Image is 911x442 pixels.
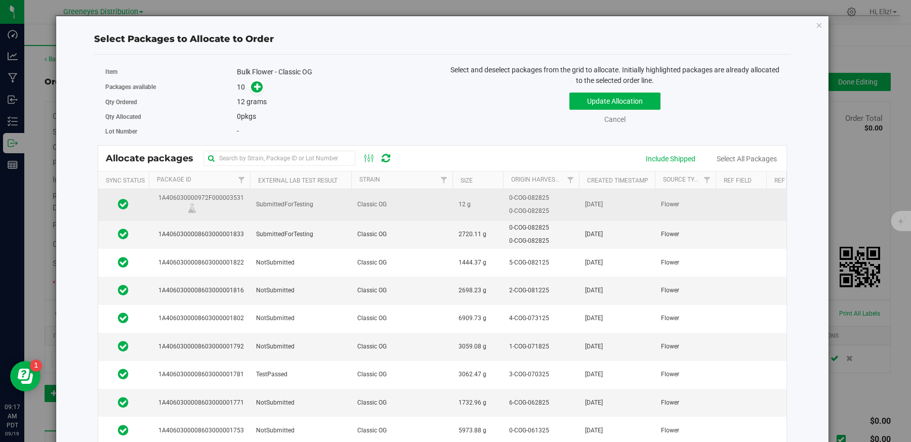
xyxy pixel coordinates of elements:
[118,197,129,211] span: In Sync
[118,311,129,325] span: In Sync
[256,200,313,209] span: SubmittedForTesting
[459,426,486,435] span: 5973.88 g
[237,112,241,120] span: 0
[118,367,129,381] span: In Sync
[509,223,549,233] span: 0-COG-082825
[585,200,603,209] span: [DATE]
[604,115,626,123] a: Cancel
[459,258,486,268] span: 1444.37 g
[509,426,549,435] span: 0-COG-061325
[155,230,244,239] span: 1A4060300008603000001833
[237,112,256,120] span: pkgs
[661,370,679,379] span: Flower
[357,370,387,379] span: Classic OG
[203,151,355,166] input: Search by Strain, Package ID or Lot Number
[661,258,679,268] span: Flower
[157,176,191,183] a: Package Id
[246,98,267,106] span: grams
[459,230,486,239] span: 2720.11 g
[256,230,313,239] span: SubmittedForTesting
[256,342,295,351] span: NotSubmitted
[357,398,387,408] span: Classic OG
[509,370,549,379] span: 3-COG-070325
[155,286,244,295] span: 1A4060300008603000001816
[105,82,237,92] label: Packages available
[585,426,603,435] span: [DATE]
[661,426,679,435] span: Flower
[155,314,244,323] span: 1A4060300008603000001802
[357,258,387,268] span: Classic OG
[509,206,549,216] span: 0-COG-082825
[724,177,752,184] a: Ref Field
[459,342,486,351] span: 3059.08 g
[585,370,603,379] span: [DATE]
[118,283,129,297] span: In Sync
[30,360,42,372] iframe: Resource center unread badge
[509,398,549,408] span: 6-COG-062825
[106,177,145,184] a: Sync Status
[585,230,603,239] span: [DATE]
[585,314,603,323] span: [DATE]
[661,286,679,295] span: Flower
[509,236,549,246] span: 0-COG-082825
[357,342,387,351] span: Classic OG
[155,193,244,216] span: 1A406030000972F000003531
[94,32,791,46] div: Select Packages to Allocate to Order
[10,361,40,391] iframe: Resource center
[237,127,239,135] span: -
[436,171,452,189] a: Filter
[461,177,473,184] a: Size
[256,286,295,295] span: NotSubmitted
[459,370,486,379] span: 3062.47 g
[459,200,471,209] span: 12 g
[661,398,679,408] span: Flower
[569,93,660,110] button: Update Allocation
[357,286,387,295] span: Classic OG
[509,258,549,268] span: 5-COG-082125
[585,398,603,408] span: [DATE]
[562,171,579,189] a: Filter
[717,155,777,163] a: Select All Packages
[509,193,549,203] span: 0-COG-082825
[359,176,380,183] a: Strain
[237,98,245,106] span: 12
[256,258,295,268] span: NotSubmitted
[256,398,295,408] span: NotSubmitted
[155,342,244,351] span: 1A4060300008603000001792
[459,314,486,323] span: 6909.73 g
[256,370,287,379] span: TestPassed
[699,171,716,189] a: Filter
[357,230,387,239] span: Classic OG
[587,177,648,184] a: Created Timestamp
[661,314,679,323] span: Flower
[256,314,295,323] span: NotSubmitted
[663,176,702,183] a: Source Type
[511,176,562,183] a: Origin Harvests
[155,258,244,268] span: 1A4060300008603000001822
[357,314,387,323] span: Classic OG
[661,200,679,209] span: Flower
[450,66,779,84] span: Select and deselect packages from the grid to allocate. Initially highlighted packages are alread...
[118,423,129,437] span: In Sync
[509,314,549,323] span: 4-COG-073125
[155,398,244,408] span: 1A4060300008603000001771
[258,177,338,184] a: External Lab Test Result
[118,255,129,270] span: In Sync
[509,342,549,351] span: 1-COG-071825
[661,230,679,239] span: Flower
[118,395,129,410] span: In Sync
[106,153,203,164] span: Allocate packages
[237,83,245,91] span: 10
[256,426,295,435] span: NotSubmitted
[646,154,695,164] div: Include Shipped
[105,127,237,136] label: Lot Number
[459,286,486,295] span: 2698.23 g
[774,177,807,184] a: Ref Field 2
[661,342,679,351] span: Flower
[233,171,250,189] a: Filter
[155,426,244,435] span: 1A4060300008603000001753
[585,342,603,351] span: [DATE]
[509,286,549,295] span: 2-COG-081225
[118,339,129,353] span: In Sync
